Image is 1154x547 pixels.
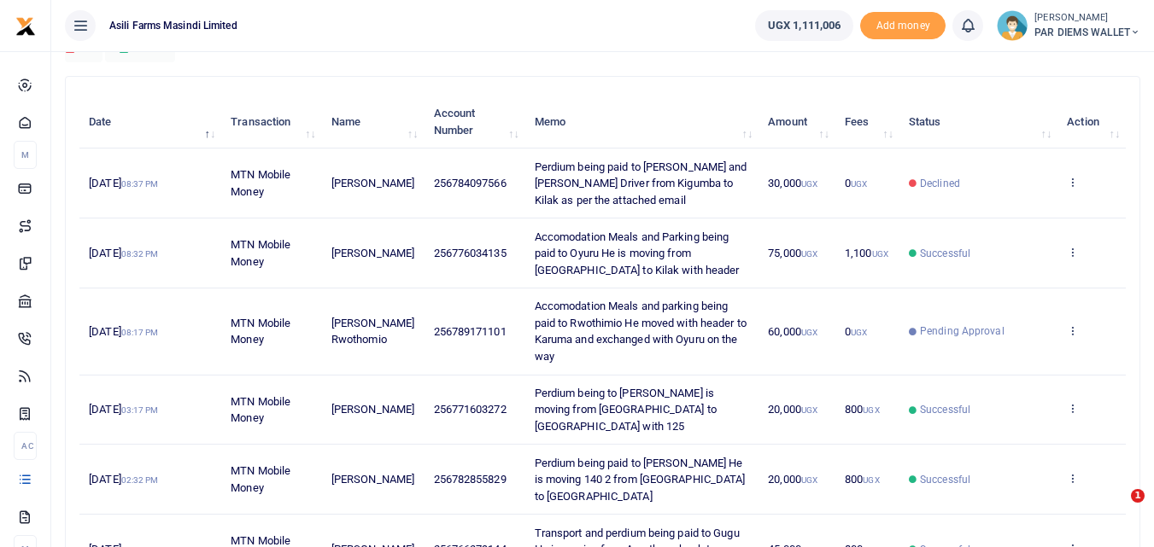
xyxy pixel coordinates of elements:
th: Date: activate to sort column descending [79,96,221,148]
span: MTN Mobile Money [231,238,290,268]
span: PAR DIEMS WALLET [1034,25,1140,40]
li: Wallet ballance [748,10,860,41]
span: [PERSON_NAME] Rwothomio [331,317,414,346]
span: 256776034135 [434,247,507,259]
span: 20,000 [768,403,817,416]
span: [DATE] [89,473,158,486]
small: UGX [863,475,879,485]
span: Asili Farms Masindi Limited [103,18,244,33]
span: Perdium being paid to [PERSON_NAME] and [PERSON_NAME] Driver from Kigumba to Kilak as per the att... [535,160,747,207]
span: 256771603272 [434,403,507,416]
span: MTN Mobile Money [231,168,290,198]
th: Transaction: activate to sort column ascending [221,96,322,148]
span: Pending Approval [920,323,1005,339]
span: 0 [845,177,867,189]
small: 08:32 PM [121,249,159,259]
img: profile-user [997,10,1028,41]
span: UGX 1,111,006 [768,17,841,34]
a: logo-small logo-large logo-large [15,19,36,32]
span: [DATE] [89,177,158,189]
span: [DATE] [89,403,158,416]
small: UGX [851,328,867,337]
span: 256789171101 [434,325,507,338]
span: Accomodation Meals and parking being paid to Rwothimio He moved with header to Karuma and exchang... [535,300,747,363]
span: MTN Mobile Money [231,464,290,494]
span: [PERSON_NAME] [331,177,414,189]
small: [PERSON_NAME] [1034,11,1140,26]
th: Fees: activate to sort column ascending [835,96,899,148]
img: logo-small [15,16,36,37]
span: Perdium being paid to [PERSON_NAME] He is moving 140 2 from [GEOGRAPHIC_DATA] to [GEOGRAPHIC_DATA] [535,457,746,503]
span: 800 [845,403,880,416]
th: Status: activate to sort column ascending [899,96,1057,148]
li: Ac [14,432,37,460]
a: UGX 1,111,006 [755,10,853,41]
li: M [14,141,37,169]
span: Successful [920,472,970,487]
span: Add money [860,12,946,40]
span: 256782855829 [434,473,507,486]
small: 02:32 PM [121,475,159,485]
th: Memo: activate to sort column ascending [525,96,759,148]
span: 800 [845,473,880,486]
span: 256784097566 [434,177,507,189]
small: 03:17 PM [121,405,159,415]
span: MTN Mobile Money [231,395,290,425]
small: UGX [801,405,817,415]
span: [PERSON_NAME] [331,473,414,486]
small: UGX [851,179,867,189]
span: Declined [920,176,960,191]
th: Name: activate to sort column ascending [322,96,425,148]
span: 75,000 [768,247,817,259]
a: Add money [860,18,946,31]
th: Account Number: activate to sort column ascending [424,96,524,148]
th: Amount: activate to sort column ascending [759,96,835,148]
iframe: Intercom live chat [1096,489,1137,530]
span: 0 [845,325,867,338]
span: [DATE] [89,247,158,259]
small: UGX [801,249,817,259]
span: [DATE] [89,325,158,338]
span: Accomodation Meals and Parking being paid to Oyuru He is moving from [GEOGRAPHIC_DATA] to Kilak w... [535,230,740,276]
span: 1,100 [845,247,888,259]
span: 60,000 [768,325,817,338]
span: Successful [920,246,970,261]
small: 08:37 PM [121,179,159,189]
small: UGX [863,405,879,415]
th: Action: activate to sort column ascending [1057,96,1126,148]
span: Perdium being to [PERSON_NAME] is moving from [GEOGRAPHIC_DATA] to [GEOGRAPHIC_DATA] with 125 [535,387,717,433]
span: 20,000 [768,473,817,486]
li: Toup your wallet [860,12,946,40]
span: MTN Mobile Money [231,317,290,346]
span: [PERSON_NAME] [331,403,414,416]
span: 30,000 [768,177,817,189]
small: UGX [801,179,817,189]
span: 1 [1131,489,1145,503]
span: [PERSON_NAME] [331,247,414,259]
a: profile-user [PERSON_NAME] PAR DIEMS WALLET [997,10,1140,41]
span: Successful [920,402,970,417]
small: UGX [872,249,888,259]
small: UGX [801,328,817,337]
small: 08:17 PM [121,328,159,337]
small: UGX [801,475,817,485]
